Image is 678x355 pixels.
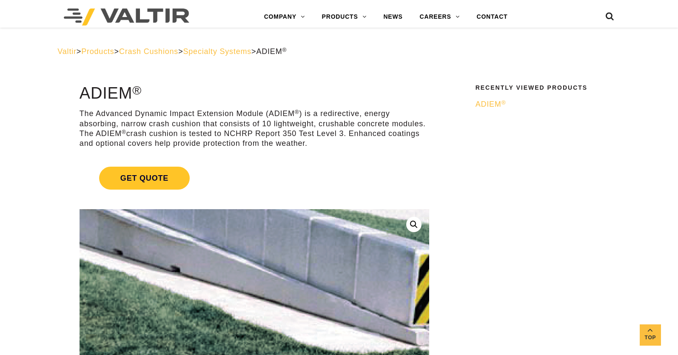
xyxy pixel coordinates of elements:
[80,156,429,200] a: Get Quote
[256,9,313,26] a: COMPANY
[80,109,429,149] p: The Advanced Dynamic Impact Extension Module (ADIEM ) is a redirective, energy absorbing, narrow ...
[119,47,178,56] a: Crash Cushions
[501,99,506,106] sup: ®
[81,47,114,56] a: Products
[476,100,506,108] span: ADIEM
[640,333,661,343] span: Top
[122,129,126,135] sup: ®
[411,9,468,26] a: CAREERS
[468,9,516,26] a: CONTACT
[640,324,661,346] a: Top
[57,47,76,56] a: Valtir
[282,47,287,53] sup: ®
[295,109,299,115] sup: ®
[57,47,620,57] div: > > > >
[476,85,615,91] h2: Recently Viewed Products
[64,9,189,26] img: Valtir
[183,47,251,56] a: Specialty Systems
[256,47,287,56] span: ADIEM
[99,167,190,190] span: Get Quote
[476,99,615,109] a: ADIEM®
[132,83,142,97] sup: ®
[313,9,375,26] a: PRODUCTS
[80,85,429,102] h1: ADIEM
[375,9,411,26] a: NEWS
